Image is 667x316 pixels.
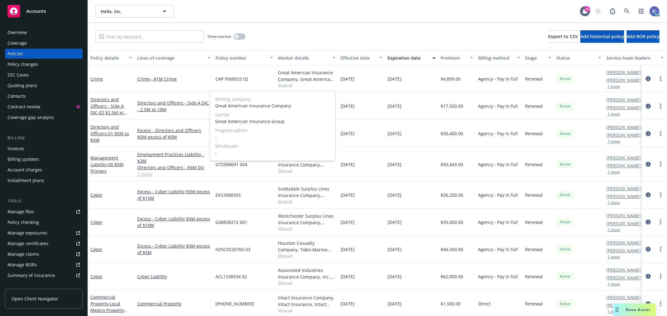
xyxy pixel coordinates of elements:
[525,246,543,253] span: Renewal
[644,218,652,226] a: circleInformation
[478,76,518,82] span: Agency - Pay in full
[387,76,402,82] span: [DATE]
[8,249,39,259] div: Manage claims
[559,246,571,252] span: Active
[278,226,336,231] span: Show all
[523,50,554,65] button: Stage
[592,5,604,17] a: Start snowing
[8,70,29,80] div: SSC Cases
[5,59,83,69] a: Policy changes
[215,149,330,156] span: -
[478,300,491,307] span: Direct
[387,300,402,307] span: [DATE]
[478,192,518,198] span: Agency - Pay in full
[584,6,590,12] div: 45
[137,76,210,82] a: Crime - $1M Crime
[657,300,664,308] a: more
[5,175,83,185] a: Installment plans
[90,155,124,174] a: Management Liability
[8,207,34,217] div: Manage files
[478,246,518,253] span: Agency - Pay in full
[90,161,124,174] span: - 00 $5M Primary
[608,282,620,286] button: 1 more
[608,112,620,116] button: 1 more
[441,55,466,61] div: Premium
[278,240,336,253] div: Houston Casualty Company, Tokio Marine HCC, RT Specialty Insurance Services, LLC (RSG Specialty, ...
[215,111,330,118] span: Carrier
[478,130,518,137] span: Agency - Pay in full
[341,76,355,82] span: [DATE]
[341,273,355,280] span: [DATE]
[341,103,355,109] span: [DATE]
[608,228,620,232] button: 1 more
[341,55,376,61] div: Effective date
[8,165,42,175] div: Account charges
[559,161,571,167] span: Active
[608,255,620,259] button: 1 more
[478,55,513,61] div: Billing method
[657,245,664,253] a: more
[278,213,336,226] div: Westchester Surplus Lines Insurance Company, Chubb Group, RT Specialty Insurance Services, LLC (R...
[441,273,463,280] span: $62,000.00
[608,85,620,88] button: 1 more
[657,191,664,199] a: more
[441,246,463,253] span: $46,500.00
[5,91,83,101] a: Contacts
[613,304,621,316] div: Drag to move
[8,27,27,37] div: Overview
[608,201,620,205] button: 1 more
[215,118,330,125] span: Great American Insurance Group
[441,192,463,198] span: $26,250.00
[657,218,664,226] a: more
[441,161,463,168] span: $50,443.00
[5,228,83,238] span: Manage exposures
[525,130,543,137] span: Renewal
[90,192,103,198] a: Cyber
[626,307,651,312] span: Nova Assist
[606,77,641,83] a: [PERSON_NAME]
[137,188,210,201] a: Excess - Cyber Liability $5M excess of $15M
[441,300,461,307] span: $1,500.00
[525,103,543,109] span: Renewal
[8,270,55,280] div: Summary of insurance
[525,76,543,82] span: Renewal
[627,33,659,39] span: Add BOR policy
[606,247,641,254] a: [PERSON_NAME]
[478,103,518,109] span: Agency - Pay in full
[278,155,336,168] div: Westchester Surplus Lines Insurance Company, Chubb Group
[278,168,336,173] span: Show all
[559,219,571,225] span: Active
[476,50,523,65] button: Billing method
[556,55,594,61] div: Status
[385,50,438,65] button: Expiration date
[278,69,336,82] div: Great American Insurance Company, Great American Insurance Group
[478,161,518,168] span: Agency - Pay in full
[90,274,103,279] a: Cyber
[606,104,641,111] a: [PERSON_NAME]
[90,131,129,143] span: - 01 $5M xs $5M
[215,300,254,307] span: [PHONE_NUMBER]
[215,96,330,102] span: Writing company
[5,207,83,217] a: Manage files
[278,294,336,308] div: Intact Insurance Company, Intact Insurance, Intact Insurance (International)
[278,55,329,61] div: Market details
[606,69,641,76] a: [PERSON_NAME]
[387,161,402,168] span: [DATE]
[525,161,543,168] span: Renewal
[5,27,83,37] a: Overview
[644,102,652,110] a: circleInformation
[387,273,402,280] span: [DATE]
[438,50,476,65] button: Premium
[608,310,620,314] button: 1 more
[5,144,83,154] a: Invoices
[478,273,518,280] span: Agency - Pay in full
[88,50,135,65] button: Policy details
[606,294,641,301] a: [PERSON_NAME]
[215,76,248,82] span: CAP F068023 02
[606,124,641,131] a: [PERSON_NAME]
[5,198,83,204] div: Tools
[8,102,40,112] div: Contract review
[657,75,664,82] a: more
[137,171,210,177] a: 1 more
[606,5,619,17] a: Report a Bug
